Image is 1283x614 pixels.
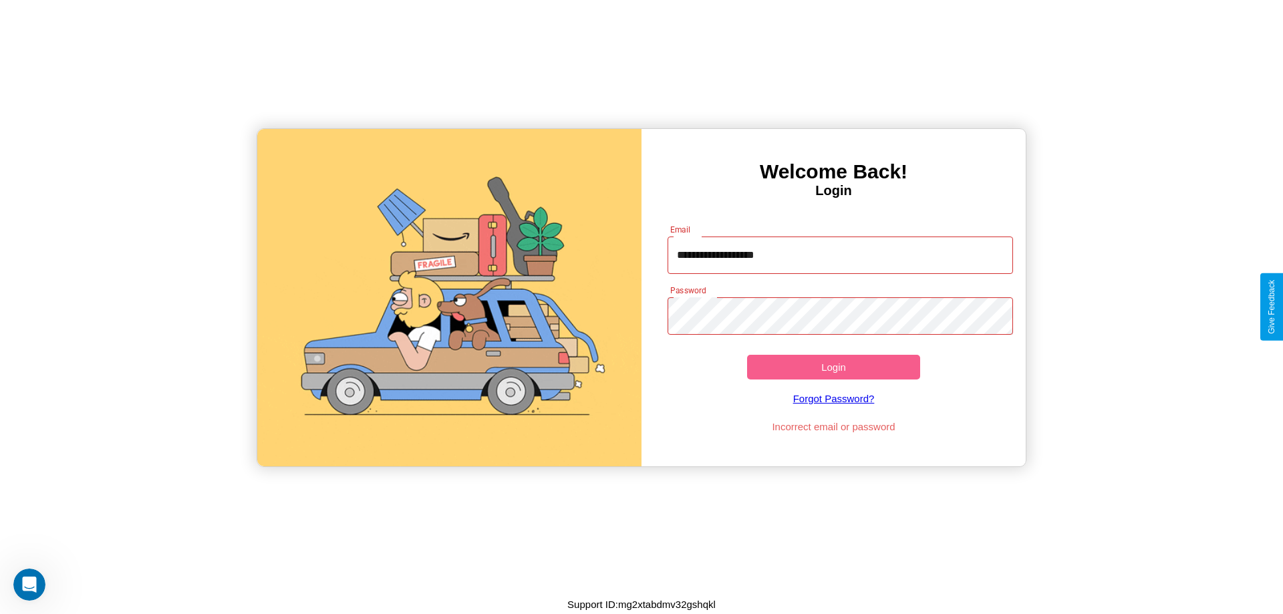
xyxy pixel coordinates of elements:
a: Forgot Password? [661,379,1007,418]
label: Password [670,285,706,296]
p: Support ID: mg2xtabdmv32gshqkl [567,595,716,613]
p: Incorrect email or password [661,418,1007,436]
div: Give Feedback [1267,280,1276,334]
h3: Welcome Back! [641,160,1026,183]
label: Email [670,224,691,235]
iframe: Intercom live chat [13,569,45,601]
img: gif [257,129,641,466]
h4: Login [641,183,1026,198]
button: Login [747,355,920,379]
